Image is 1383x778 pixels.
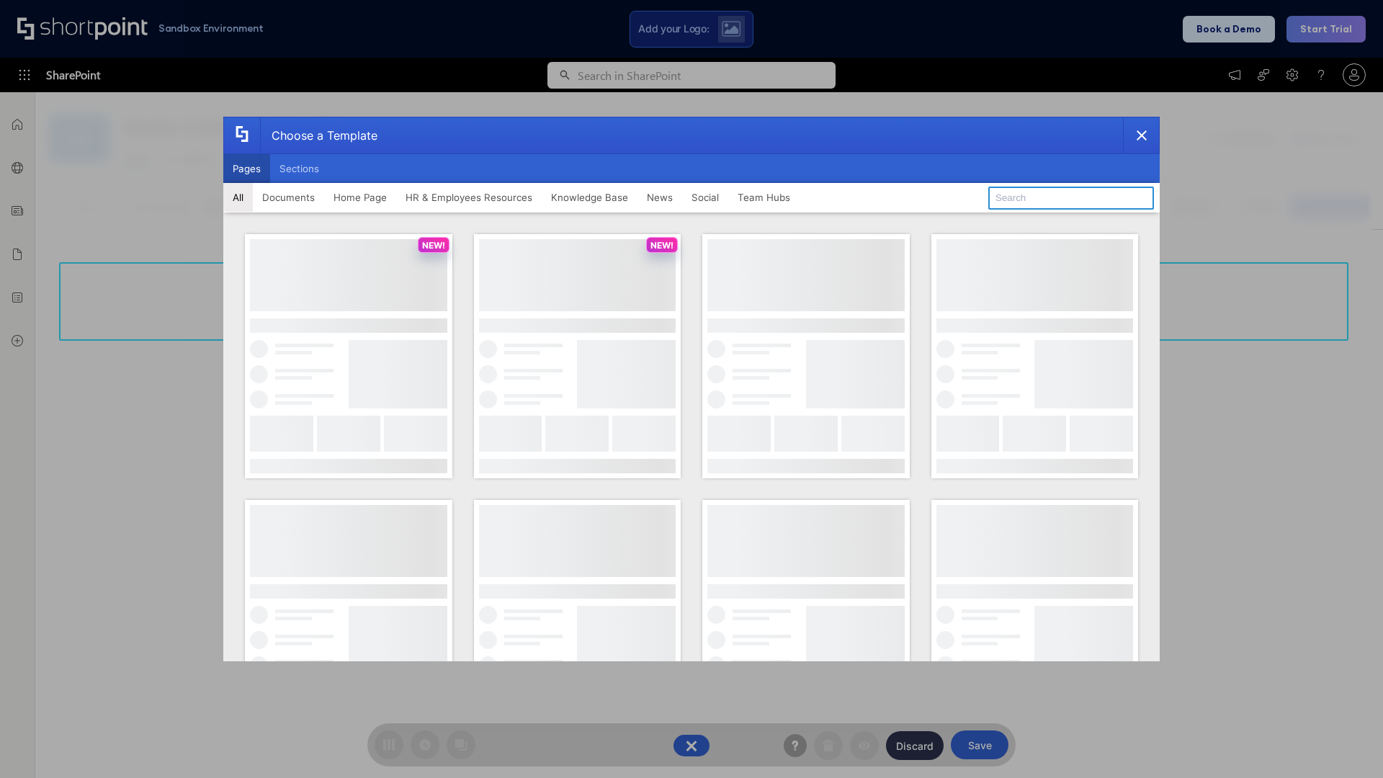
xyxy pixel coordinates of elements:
button: Sections [270,154,328,183]
div: template selector [223,117,1160,661]
button: Knowledge Base [542,183,637,212]
button: Pages [223,154,270,183]
p: NEW! [422,240,445,251]
button: Team Hubs [728,183,800,212]
button: Social [682,183,728,212]
button: Documents [253,183,324,212]
input: Search [988,187,1154,210]
div: Choose a Template [260,117,377,153]
p: NEW! [650,240,673,251]
iframe: Chat Widget [1311,709,1383,778]
button: Home Page [324,183,396,212]
button: News [637,183,682,212]
button: HR & Employees Resources [396,183,542,212]
button: All [223,183,253,212]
